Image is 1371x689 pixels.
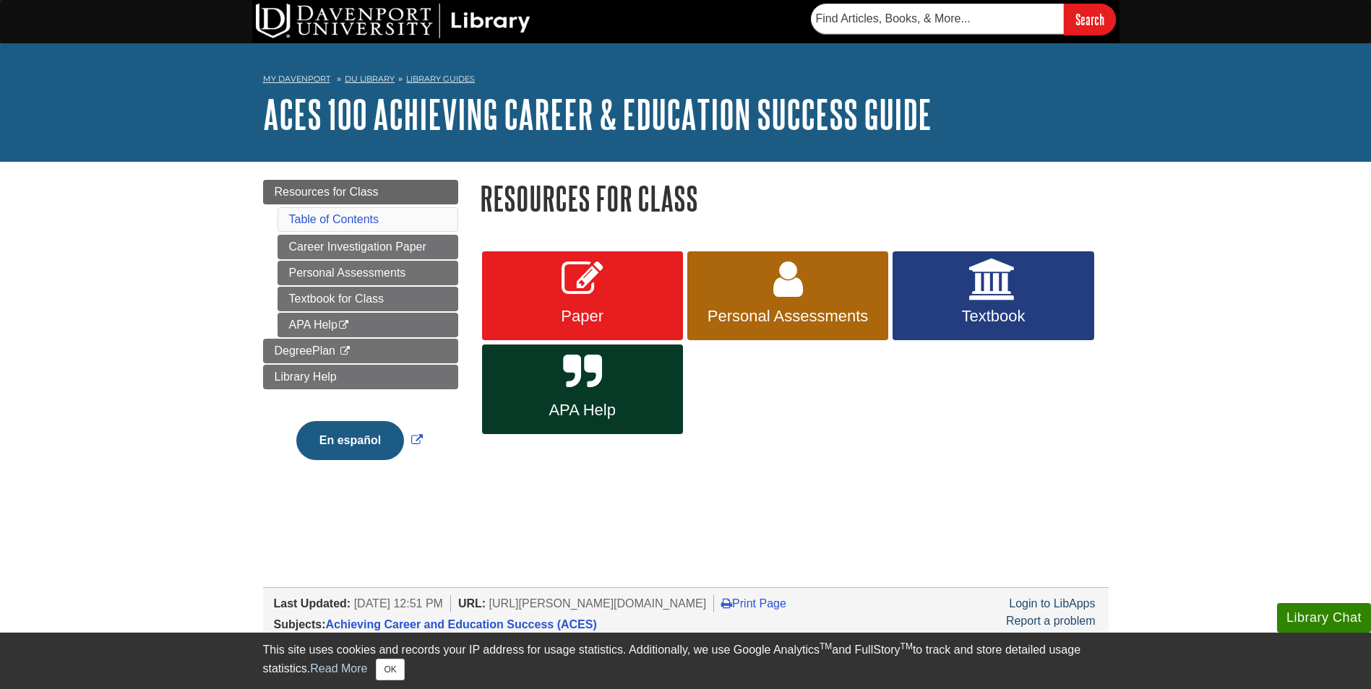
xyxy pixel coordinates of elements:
a: Personal Assessments [278,261,458,285]
a: Report a problem [1006,615,1096,627]
button: Close [376,659,404,680]
span: APA Help [493,401,672,420]
div: This site uses cookies and records your IP address for usage statistics. Additionally, we use Goo... [263,641,1109,680]
i: This link opens in a new window [338,321,350,330]
button: Library Chat [1277,603,1371,633]
i: Print Page [721,597,732,609]
a: ACES 100 Achieving Career & Education Success Guide [263,92,932,136]
nav: breadcrumb [263,69,1109,92]
span: Textbook [903,307,1083,326]
a: APA Help [278,313,458,337]
a: DegreePlan [263,339,458,363]
a: Login to LibApps [1009,597,1095,610]
span: Subjects: [274,618,326,630]
h1: Resources for Class [480,180,1109,217]
input: Search [1064,4,1116,35]
a: My Davenport [263,73,330,85]
a: APA Help [482,344,683,434]
sup: TM [820,641,832,651]
span: [DATE] 12:51 PM [354,597,443,610]
span: [URL][PERSON_NAME][DOMAIN_NAME] [489,597,707,610]
img: DU Library [256,4,530,38]
a: Personal Assessments [687,251,888,341]
i: This link opens in a new window [338,347,351,356]
span: Resources for Class [275,186,379,198]
a: Achieving Career and Education Success (ACES) [326,618,597,630]
div: Guide Page Menu [263,180,458,485]
a: Link opens in new window [293,434,426,446]
a: Paper [482,251,683,341]
a: Resources for Class [263,180,458,204]
a: Print Page [721,597,786,610]
button: En español [296,421,404,460]
span: Paper [493,307,672,326]
a: Read More [310,662,367,675]
span: Personal Assessments [698,307,877,326]
a: Career Investigation Paper [278,235,458,259]
a: Library Help [263,365,458,389]
a: Textbook [893,251,1093,341]
form: Searches DU Library's articles, books, and more [811,4,1116,35]
span: URL: [458,597,486,610]
span: Library Help [275,370,337,383]
a: Table of Contents [289,213,379,225]
span: DegreePlan [275,344,336,357]
a: Library Guides [406,74,475,84]
a: DU Library [345,74,395,84]
sup: TM [901,641,913,651]
span: Last Updated: [274,597,351,610]
input: Find Articles, Books, & More... [811,4,1064,34]
a: Textbook for Class [278,287,458,311]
